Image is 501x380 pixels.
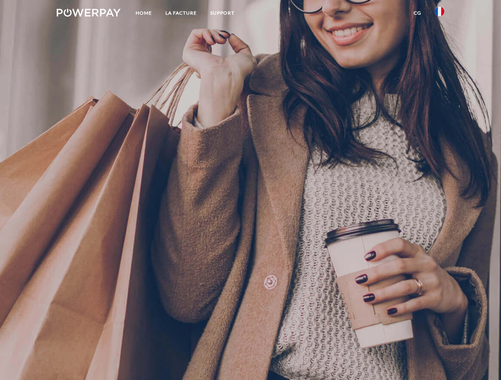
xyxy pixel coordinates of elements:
[203,6,241,20] a: Support
[407,6,428,20] a: CG
[129,6,159,20] a: Home
[435,7,444,16] img: fr
[159,6,203,20] a: LA FACTURE
[57,9,121,17] img: logo-powerpay-white.svg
